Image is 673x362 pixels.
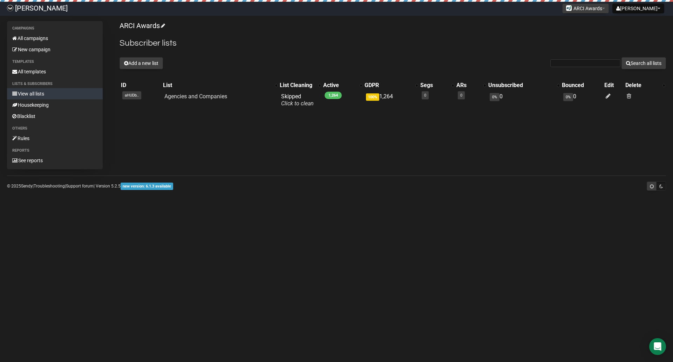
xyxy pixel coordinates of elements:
span: 0% [563,93,573,101]
td: 0 [487,90,560,110]
a: Blacklist [7,111,103,122]
a: Housekeeping [7,99,103,111]
div: List [163,82,271,89]
th: List: No sort applied, activate to apply an ascending sort [162,80,278,90]
span: 100% [366,93,379,101]
a: new version: 6.1.3 available [121,184,173,189]
th: Bounced: No sort applied, sorting is disabled [560,80,603,90]
button: Add a new list [120,57,163,69]
a: Click to clean [281,100,314,107]
li: Templates [7,58,103,66]
li: Reports [7,146,103,155]
div: ID [121,82,160,89]
th: Unsubscribed: No sort applied, activate to apply an ascending sort [487,80,560,90]
span: 1,264 [325,92,342,99]
td: 0 [560,90,603,110]
li: Others [7,124,103,133]
button: ARCI Awards [562,4,609,13]
div: GDPR [365,82,412,89]
a: See reports [7,155,103,166]
span: Skipped [281,93,314,107]
td: 1,264 [363,90,419,110]
th: GDPR: No sort applied, activate to apply an ascending sort [363,80,419,90]
div: ARs [456,82,480,89]
img: 85abc336cbf1b92c47982aa98dcf2fa9 [7,5,13,11]
button: Search all lists [621,57,666,69]
th: Delete: No sort applied, activate to apply an ascending sort [624,80,666,90]
h2: Subscriber lists [120,37,666,50]
a: ARCI Awards [120,21,164,30]
a: All templates [7,66,103,77]
th: Edit: No sort applied, sorting is disabled [603,80,624,90]
div: Bounced [562,82,601,89]
a: All campaigns [7,33,103,44]
a: Support forum [66,184,94,189]
img: favicons [566,5,572,11]
span: new version: 6.1.3 available [121,183,173,190]
div: List Cleaning [280,82,315,89]
div: Delete [625,82,659,89]
th: Active: No sort applied, activate to apply an ascending sort [322,80,363,90]
div: Unsubscribed [488,82,553,89]
p: © 2025 | | | Version 5.2.5 [7,182,173,190]
span: 0% [490,93,499,101]
button: [PERSON_NAME] [612,4,664,13]
div: Active [323,82,356,89]
div: Segs [420,82,448,89]
a: 0 [424,93,426,98]
th: ID: No sort applied, sorting is disabled [120,80,162,90]
div: Edit [604,82,623,89]
div: Open Intercom Messenger [649,338,666,355]
a: Agencies and Companies [164,93,227,100]
a: Sendy [21,184,33,189]
th: ARs: No sort applied, activate to apply an ascending sort [455,80,487,90]
th: Segs: No sort applied, activate to apply an ascending sort [419,80,455,90]
li: Campaigns [7,24,103,33]
a: Rules [7,133,103,144]
a: View all lists [7,88,103,99]
li: Lists & subscribers [7,80,103,88]
a: New campaign [7,44,103,55]
span: aHUDb.. [122,91,141,99]
a: Troubleshooting [34,184,65,189]
th: List Cleaning: No sort applied, activate to apply an ascending sort [278,80,322,90]
a: 0 [460,93,462,98]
